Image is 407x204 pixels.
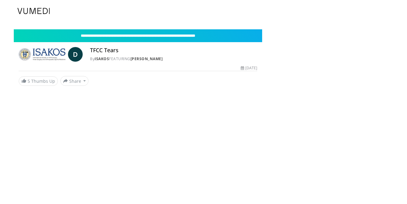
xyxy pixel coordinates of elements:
img: ISAKOS [19,47,66,62]
span: 5 [28,78,30,84]
a: 5 Thumbs Up [19,76,58,86]
h4: TFCC Tears [90,47,257,54]
div: [DATE] [241,65,257,71]
img: VuMedi Logo [17,8,50,14]
a: [PERSON_NAME] [130,56,163,61]
a: D [68,47,83,62]
a: ISAKOS [95,56,109,61]
button: Share [60,76,89,86]
div: By FEATURING [90,56,257,62]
